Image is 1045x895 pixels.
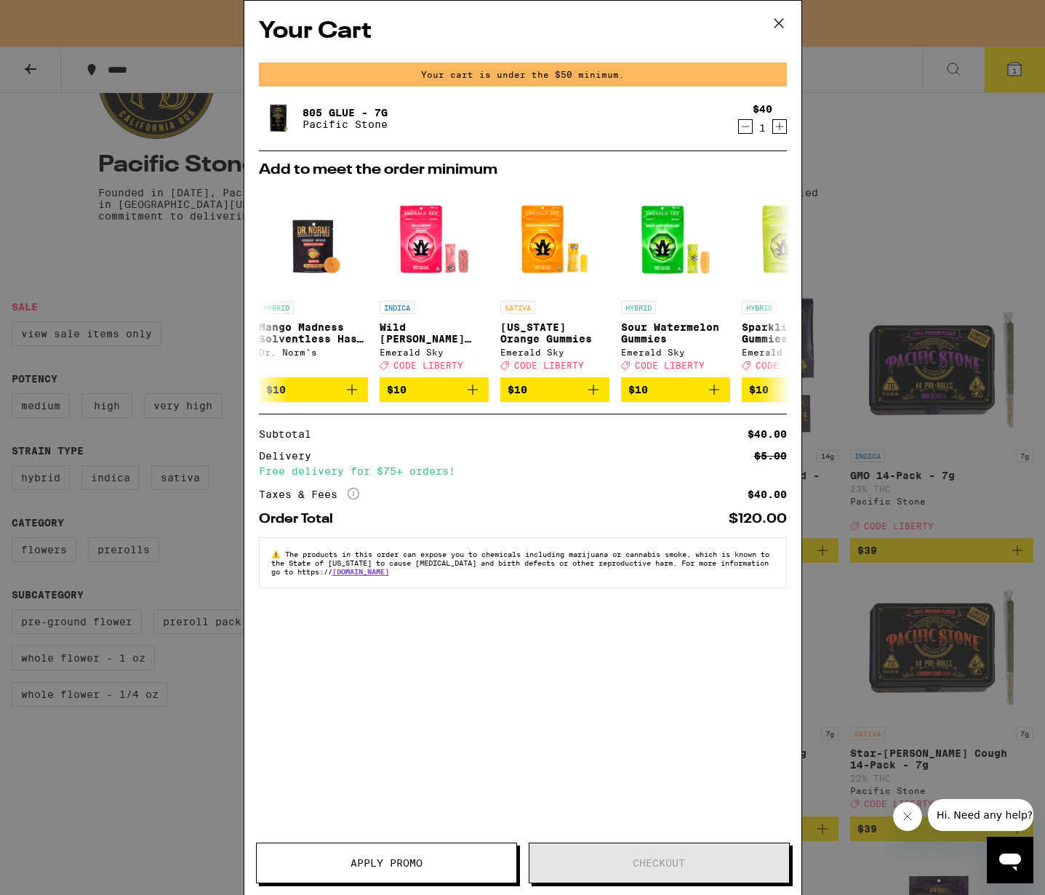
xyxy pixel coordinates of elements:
[259,163,787,177] h2: Add to meet the order minimum
[742,185,851,377] a: Open page for Sparkling Pear Gummies from Emerald Sky
[380,321,489,345] p: Wild [PERSON_NAME] Gummies
[621,301,656,314] p: HYBRID
[259,348,368,357] div: Dr. Norm's
[756,361,825,370] span: CODE LIBERTY
[742,321,851,345] p: Sparkling Pear Gummies
[742,377,851,402] button: Add to bag
[380,301,415,314] p: INDICA
[500,377,609,402] button: Add to bag
[628,384,648,396] span: $10
[500,321,609,345] p: [US_STATE] Orange Gummies
[256,843,517,883] button: Apply Promo
[259,377,368,402] button: Add to bag
[500,185,609,377] a: Open page for California Orange Gummies from Emerald Sky
[749,384,769,396] span: $10
[635,361,705,370] span: CODE LIBERTY
[259,185,368,294] img: Dr. Norm's - Mango Madness Solventless Hash Gummy
[259,15,787,48] h2: Your Cart
[266,384,286,396] span: $10
[621,321,730,345] p: Sour Watermelon Gummies
[303,107,388,119] a: 805 Glue - 7g
[332,567,389,576] a: [DOMAIN_NAME]
[271,550,769,576] span: The products in this order can expose you to chemicals including marijuana or cannabis smoke, whi...
[259,429,321,439] div: Subtotal
[259,63,787,87] div: Your cart is under the $50 minimum.
[259,451,321,461] div: Delivery
[748,489,787,499] div: $40.00
[742,301,777,314] p: HYBRID
[742,185,851,294] img: Emerald Sky - Sparkling Pear Gummies
[500,348,609,357] div: Emerald Sky
[729,513,787,526] div: $120.00
[893,802,922,831] iframe: Close message
[753,103,772,115] div: $40
[259,321,368,345] p: Mango Madness Solventless Hash Gummy
[621,348,730,357] div: Emerald Sky
[271,550,285,558] span: ⚠️
[529,843,790,883] button: Checkout
[500,185,609,294] img: Emerald Sky - California Orange Gummies
[508,384,527,396] span: $10
[928,799,1033,831] iframe: Message from company
[380,185,489,377] a: Open page for Wild Berry Gummies from Emerald Sky
[380,377,489,402] button: Add to bag
[621,185,730,294] img: Emerald Sky - Sour Watermelon Gummies
[621,185,730,377] a: Open page for Sour Watermelon Gummies from Emerald Sky
[514,361,584,370] span: CODE LIBERTY
[351,858,423,868] span: Apply Promo
[259,513,343,526] div: Order Total
[387,384,407,396] span: $10
[754,451,787,461] div: $5.00
[303,119,388,130] p: Pacific Stone
[393,361,463,370] span: CODE LIBERTY
[259,466,787,476] div: Free delivery for $75+ orders!
[380,348,489,357] div: Emerald Sky
[987,837,1033,883] iframe: Button to launch messaging window
[500,301,535,314] p: SATIVA
[742,348,851,357] div: Emerald Sky
[259,488,359,501] div: Taxes & Fees
[259,98,300,139] img: 805 Glue - 7g
[621,377,730,402] button: Add to bag
[753,122,772,134] div: 1
[772,119,787,134] button: Increment
[748,429,787,439] div: $40.00
[380,185,489,294] img: Emerald Sky - Wild Berry Gummies
[738,119,753,134] button: Decrement
[259,185,368,377] a: Open page for Mango Madness Solventless Hash Gummy from Dr. Norm's
[633,858,685,868] span: Checkout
